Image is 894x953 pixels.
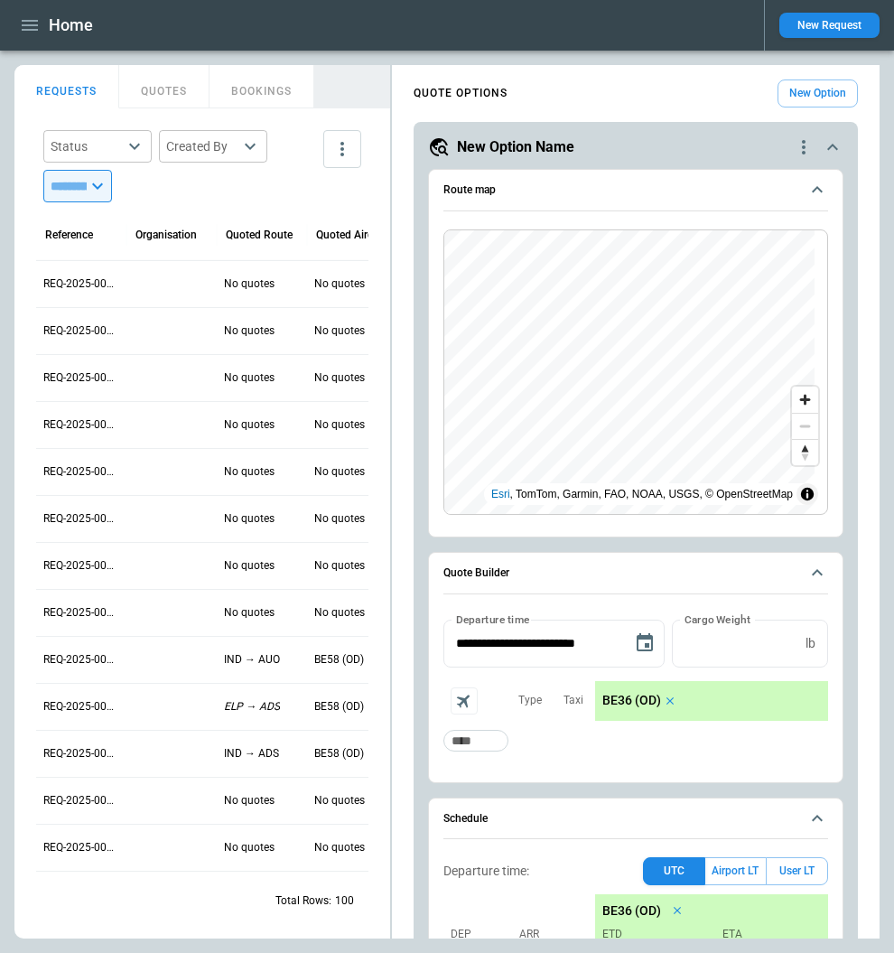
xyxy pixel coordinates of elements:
[457,137,574,157] h5: New Option Name
[443,184,496,196] h6: Route map
[43,652,119,668] p: REQ-2025-000297
[766,857,828,885] button: User LT
[314,464,365,480] p: No quotes
[224,417,275,433] p: No quotes
[595,681,828,721] div: scrollable content
[428,136,843,158] button: New Option Namequote-option-actions
[443,229,828,516] div: Route map
[602,903,661,919] p: BE36 (OD)
[444,230,815,515] canvas: Map
[443,813,488,825] h6: Schedule
[684,612,750,627] label: Cargo Weight
[792,387,818,413] button: Zoom in
[275,893,331,909] p: Total Rows:
[314,652,364,668] p: BE58 (OD)
[314,746,364,761] p: BE58 (OD)
[443,553,828,594] button: Quote Builder
[451,927,514,942] p: Dep
[45,229,93,241] div: Reference
[314,511,365,527] p: No quotes
[43,511,119,527] p: REQ-2025-000300
[43,793,119,808] p: REQ-2025-000294
[224,370,275,386] p: No quotes
[43,370,119,386] p: REQ-2025-000303
[806,636,815,651] p: lb
[602,693,661,708] p: BE36 (OD)
[135,229,197,241] div: Organisation
[519,927,582,942] p: Arr
[323,130,361,168] button: more
[443,864,529,879] p: Departure time:
[224,323,275,339] p: No quotes
[451,687,478,715] span: Aircraft selection
[443,567,509,579] h6: Quote Builder
[49,14,93,36] h1: Home
[210,65,314,108] button: BOOKINGS
[627,625,663,661] button: Choose date, selected date is Aug 22, 2025
[314,276,365,292] p: No quotes
[491,488,510,500] a: Esri
[224,699,280,715] p: ELP → ADS
[224,464,275,480] p: No quotes
[314,417,365,433] p: No quotes
[443,799,828,840] button: Schedule
[224,605,275,621] p: No quotes
[314,840,365,855] p: No quotes
[43,558,119,574] p: REQ-2025-000299
[715,927,821,942] p: ETA
[119,65,210,108] button: QUOTES
[443,170,828,211] button: Route map
[43,699,119,715] p: REQ-2025-000296
[491,485,793,503] div: , TomTom, Garmin, FAO, NOAA, USGS, © OpenStreetMap
[778,79,858,107] button: New Option
[335,893,354,909] p: 100
[224,793,275,808] p: No quotes
[793,136,815,158] div: quote-option-actions
[316,229,389,241] div: Quoted Aircraft
[226,229,293,241] div: Quoted Route
[792,413,818,439] button: Zoom out
[796,483,818,505] summary: Toggle attribution
[51,137,123,155] div: Status
[314,699,364,715] p: BE58 (OD)
[414,89,508,98] h4: QUOTE OPTIONS
[705,857,766,885] button: Airport LT
[43,323,119,339] p: REQ-2025-000304
[779,13,880,38] button: New Request
[43,746,119,761] p: REQ-2025-000295
[643,857,705,885] button: UTC
[314,605,365,621] p: No quotes
[14,65,119,108] button: REQUESTS
[518,693,542,708] p: Type
[224,652,280,668] p: IND → AUO
[314,370,365,386] p: No quotes
[224,511,275,527] p: No quotes
[602,927,708,942] p: ETD
[43,417,119,433] p: REQ-2025-000302
[166,137,238,155] div: Created By
[43,464,119,480] p: REQ-2025-000301
[314,323,365,339] p: No quotes
[43,605,119,621] p: REQ-2025-000298
[43,840,119,855] p: REQ-2025-000293
[43,276,119,292] p: REQ-2025-000305
[314,558,365,574] p: No quotes
[443,620,828,761] div: Quote Builder
[563,693,583,708] p: Taxi
[314,793,365,808] p: No quotes
[224,558,275,574] p: No quotes
[224,746,279,761] p: IND → ADS
[456,612,530,627] label: Departure time
[443,730,508,752] div: Too short
[792,439,818,465] button: Reset bearing to north
[224,276,275,292] p: No quotes
[224,840,275,855] p: No quotes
